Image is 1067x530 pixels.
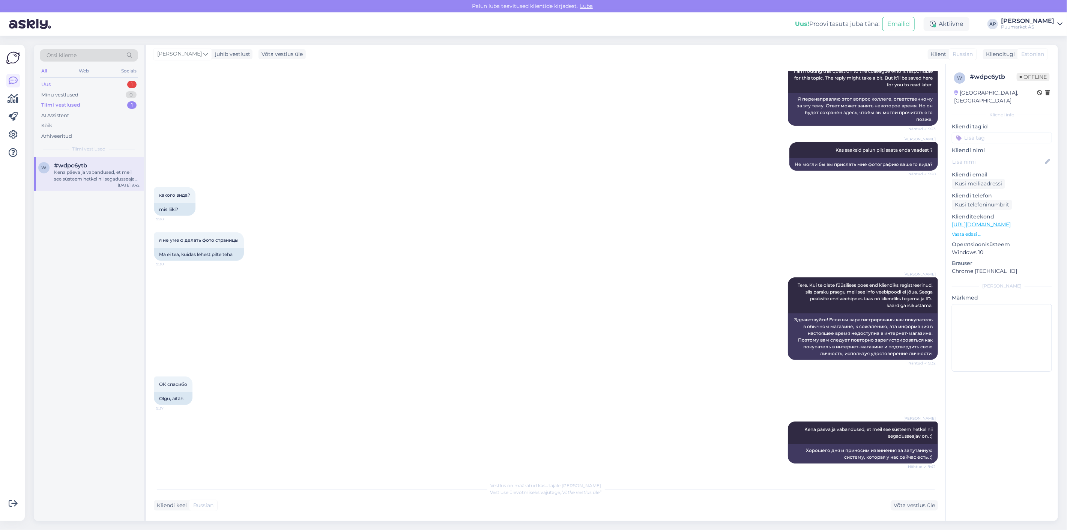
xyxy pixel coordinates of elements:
[159,237,239,243] span: я не умею делать фото страницы
[6,51,20,65] img: Askly Logo
[952,213,1052,221] p: Klienditeekond
[1001,18,1062,30] a: [PERSON_NAME]Puumarket AS
[127,81,137,88] div: 1
[957,75,962,81] span: w
[258,49,306,59] div: Võta vestlus üle
[908,171,936,177] span: Nähtud ✓ 9:28
[952,123,1052,131] p: Kliendi tag'id
[154,203,195,216] div: mis liiki?
[952,146,1052,154] p: Kliendi nimi
[156,405,184,411] span: 9:37
[490,489,602,495] span: Vestluse ülevõtmiseks vajutage
[156,261,184,267] span: 9:30
[41,112,69,119] div: AI Assistent
[54,169,140,182] div: Kena päeva ja vabandused, et meil see süsteem hetkel nii segadusseajav on. :)
[156,216,184,222] span: 9:28
[795,20,879,29] div: Proovi tasuta juba täna:
[924,17,969,31] div: Aktiivne
[47,51,77,59] span: Otsi kliente
[795,20,809,27] b: Uus!
[41,101,80,109] div: Tiimi vestlused
[970,72,1017,81] div: # wdpc6ytb
[794,68,934,87] span: I am routing this question to the colleague who is responsible for this topic. The reply might ta...
[952,171,1052,179] p: Kliendi email
[903,136,936,142] span: [PERSON_NAME]
[983,50,1015,58] div: Klienditugi
[491,483,601,488] span: Vestlus on määratud kasutajale [PERSON_NAME]
[954,89,1037,105] div: [GEOGRAPHIC_DATA], [GEOGRAPHIC_DATA]
[41,132,72,140] div: Arhiveeritud
[154,248,244,261] div: Ma ei tea, kuidas lehest pilte teha
[952,267,1052,275] p: Chrome [TECHNICAL_ID]
[578,3,595,9] span: Luba
[212,50,250,58] div: juhib vestlust
[788,444,938,464] div: Хорошего дня и приносим извинения за запутанную систему, которая у нас сейчас есть. :)
[159,192,190,198] span: какого вида?
[952,283,1052,289] div: [PERSON_NAME]
[882,17,915,31] button: Emailid
[41,122,52,129] div: Kõik
[928,50,946,58] div: Klient
[798,282,934,308] span: Tere. Kui te olete füüsilises poes end kliendiks registreerinud, siis paraku praegu meil see info...
[952,132,1052,143] input: Lisa tag
[908,360,936,366] span: Nähtud ✓ 9:32
[1021,50,1044,58] span: Estonian
[1017,73,1050,81] span: Offline
[788,313,938,360] div: Здравствуйте! Если вы зарегистрированы как покупатель в обычном магазине, к сожалению, эта информ...
[561,489,602,495] i: „Võtke vestlus üle”
[1001,24,1054,30] div: Puumarket AS
[891,500,938,510] div: Võta vestlus üle
[157,50,202,58] span: [PERSON_NAME]
[193,501,213,509] span: Russian
[788,93,938,126] div: Я перенаправляю этот вопрос коллеге, ответственному за эту тему. Ответ может занять некоторое вре...
[952,192,1052,200] p: Kliendi telefon
[952,231,1052,238] p: Vaata edasi ...
[154,501,187,509] div: Kliendi keel
[903,416,936,421] span: [PERSON_NAME]
[154,392,192,405] div: Olgu, aitäh.
[159,381,187,387] span: ОК спасибо
[72,146,106,152] span: Tiimi vestlused
[41,81,51,88] div: Uus
[952,221,1011,228] a: [URL][DOMAIN_NAME]
[40,66,48,76] div: All
[952,248,1052,256] p: Windows 10
[952,241,1052,248] p: Operatsioonisüsteem
[952,111,1052,118] div: Kliendi info
[953,50,973,58] span: Russian
[952,294,1052,302] p: Märkmed
[127,101,137,109] div: 1
[952,179,1005,189] div: Küsi meiliaadressi
[118,182,140,188] div: [DATE] 9:42
[54,162,87,169] span: #wdpc6ytb
[120,66,138,76] div: Socials
[836,147,933,153] span: Kas saaksid palun pilti saata enda vaadest ?
[42,165,47,170] span: w
[952,200,1012,210] div: Küsi telefoninumbrit
[987,19,998,29] div: AP
[908,126,936,132] span: Nähtud ✓ 9:23
[952,158,1043,166] input: Lisa nimi
[78,66,91,76] div: Web
[804,426,934,439] span: Kena päeva ja vabandused, et meil see süsteem hetkel nii segadusseajav on. :)
[41,91,78,99] div: Minu vestlused
[789,158,938,171] div: Не могли бы вы прислать мне фотографию вашего вида?
[908,464,936,470] span: Nähtud ✓ 9:42
[903,271,936,277] span: [PERSON_NAME]
[126,91,137,99] div: 0
[1001,18,1054,24] div: [PERSON_NAME]
[952,259,1052,267] p: Brauser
